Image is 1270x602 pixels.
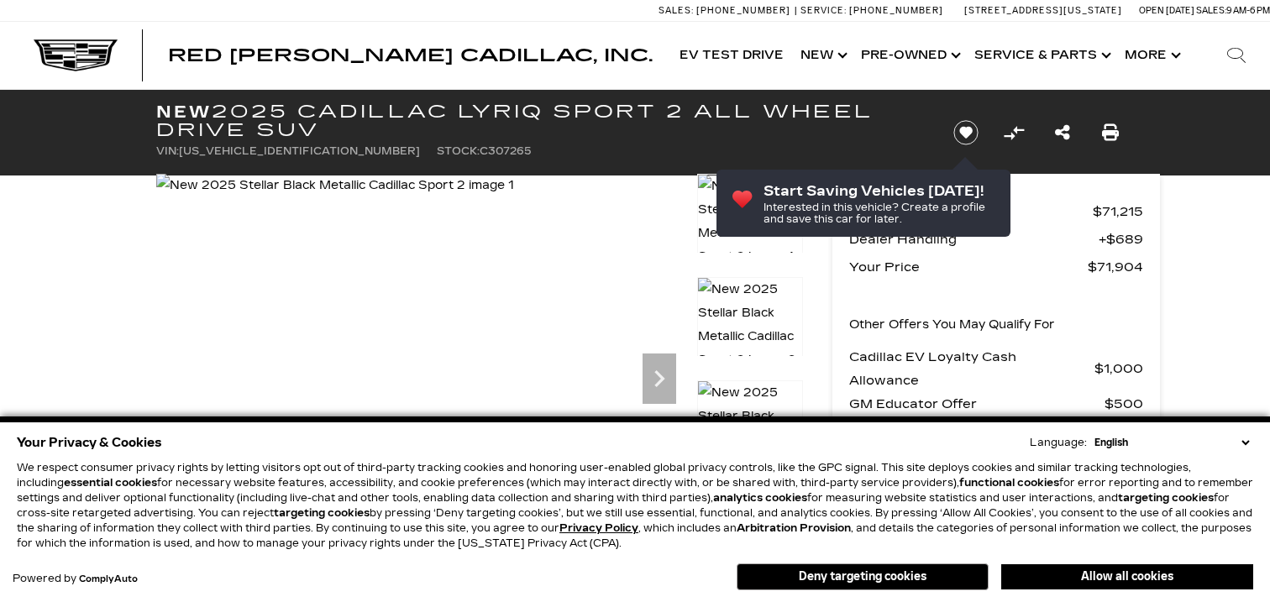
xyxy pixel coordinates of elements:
[156,102,212,122] strong: New
[34,39,118,71] img: Cadillac Dark Logo with Cadillac White Text
[795,6,947,15] a: Service: [PHONE_NUMBER]
[1196,5,1226,16] span: Sales:
[849,392,1143,416] a: GM Educator Offer $500
[1030,437,1087,448] div: Language:
[659,6,795,15] a: Sales: [PHONE_NUMBER]
[697,174,803,270] img: New 2025 Stellar Black Metallic Cadillac Sport 2 image 1
[1001,120,1026,145] button: Compare Vehicle
[179,145,420,157] span: [US_VEHICLE_IDENTIFICATION_NUMBER]
[696,5,790,16] span: [PHONE_NUMBER]
[959,477,1059,489] strong: functional cookies
[437,145,480,157] span: Stock:
[1116,22,1186,89] button: More
[64,477,157,489] strong: essential cookies
[849,228,1143,251] a: Dealer Handling $689
[849,345,1143,392] a: Cadillac EV Loyalty Cash Allowance $1,000
[1139,5,1194,16] span: Open [DATE]
[849,255,1143,279] a: Your Price $71,904
[713,492,807,504] strong: analytics cookies
[849,200,1093,223] span: MSRP
[737,563,989,590] button: Deny targeting cookies
[1094,357,1143,380] span: $1,000
[79,574,138,584] a: ComplyAuto
[1088,255,1143,279] span: $71,904
[1090,435,1253,450] select: Language Select
[849,255,1088,279] span: Your Price
[849,416,1105,439] span: GM Military Offer
[737,522,851,534] strong: Arbitration Provision
[1102,121,1119,144] a: Print this New 2025 Cadillac LYRIQ Sport 2 All Wheel Drive SUV
[17,460,1253,551] p: We respect consumer privacy rights by letting visitors opt out of third-party tracking cookies an...
[966,22,1116,89] a: Service & Parts
[13,573,138,584] div: Powered by
[849,313,1055,337] p: Other Offers You May Qualify For
[849,5,943,16] span: [PHONE_NUMBER]
[1118,492,1214,504] strong: targeting cookies
[1093,200,1143,223] span: $71,215
[1105,416,1143,439] span: $500
[792,22,853,89] a: New
[849,200,1143,223] a: MSRP $71,215
[849,392,1105,416] span: GM Educator Offer
[156,174,514,197] img: New 2025 Stellar Black Metallic Cadillac Sport 2 image 1
[1099,228,1143,251] span: $689
[480,145,532,157] span: C307265
[671,22,792,89] a: EV Test Drive
[17,431,162,454] span: Your Privacy & Cookies
[697,380,803,476] img: New 2025 Stellar Black Metallic Cadillac Sport 2 image 3
[168,45,653,65] span: Red [PERSON_NAME] Cadillac, Inc.
[964,5,1122,16] a: [STREET_ADDRESS][US_STATE]
[1055,121,1070,144] a: Share this New 2025 Cadillac LYRIQ Sport 2 All Wheel Drive SUV
[156,102,925,139] h1: 2025 Cadillac LYRIQ Sport 2 All Wheel Drive SUV
[274,507,370,519] strong: targeting cookies
[849,228,1099,251] span: Dealer Handling
[643,353,676,404] div: Next
[1226,5,1270,16] span: 9 AM-6 PM
[800,5,847,16] span: Service:
[853,22,966,89] a: Pre-Owned
[697,277,803,373] img: New 2025 Stellar Black Metallic Cadillac Sport 2 image 2
[559,522,638,534] a: Privacy Policy
[947,119,984,146] button: Save vehicle
[849,416,1143,439] a: GM Military Offer $500
[168,47,653,64] a: Red [PERSON_NAME] Cadillac, Inc.
[1001,564,1253,589] button: Allow all cookies
[156,145,179,157] span: VIN:
[849,345,1094,392] span: Cadillac EV Loyalty Cash Allowance
[659,5,694,16] span: Sales:
[1105,392,1143,416] span: $500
